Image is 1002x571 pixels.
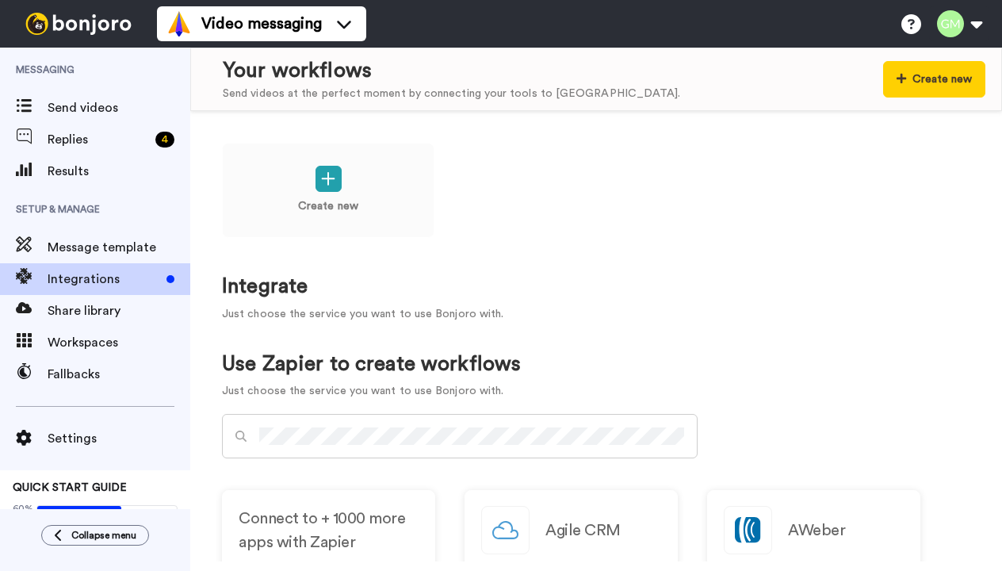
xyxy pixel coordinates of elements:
[465,490,678,570] a: Agile CRM
[222,143,434,238] a: Create new
[482,507,529,554] img: logo_agile_crm.svg
[48,162,190,181] span: Results
[239,507,419,554] span: Connect to + 1000 more apps with Zapier
[13,482,127,493] span: QUICK START GUIDE
[48,270,160,289] span: Integrations
[223,56,680,86] div: Your workflows
[48,301,190,320] span: Share library
[48,238,190,257] span: Message template
[201,13,322,35] span: Video messaging
[71,529,136,542] span: Collapse menu
[222,353,521,376] h1: Use Zapier to create workflows
[19,13,138,35] img: bj-logo-header-white.svg
[707,490,920,570] a: AWeber
[48,365,190,384] span: Fallbacks
[48,333,190,352] span: Workspaces
[48,130,149,149] span: Replies
[155,132,174,148] div: 4
[223,86,680,102] div: Send videos at the perfect moment by connecting your tools to [GEOGRAPHIC_DATA].
[725,507,771,554] img: logo_aweber.svg
[222,306,970,323] p: Just choose the service you want to use Bonjoro with.
[222,490,435,570] a: Connect to + 1000 more apps with Zapier
[48,98,190,117] span: Send videos
[545,522,621,539] h2: Agile CRM
[788,522,845,539] h2: AWeber
[883,61,985,98] button: Create new
[298,198,358,215] p: Create new
[48,429,190,448] span: Settings
[166,11,192,36] img: vm-color.svg
[41,525,149,546] button: Collapse menu
[13,502,33,515] span: 60%
[222,275,970,298] h1: Integrate
[222,383,521,400] p: Just choose the service you want to use Bonjoro with.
